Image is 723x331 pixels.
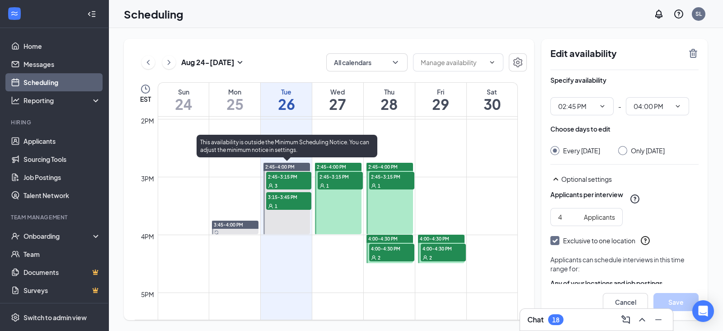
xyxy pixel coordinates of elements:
span: 4:00-4:30 PM [368,236,398,242]
svg: ChevronRight [164,57,174,68]
h1: 24 [158,96,209,112]
div: Open Intercom Messenger [692,300,714,322]
a: August 30, 2025 [467,83,517,116]
svg: User [268,203,273,209]
span: 4:00-4:30 PM [420,236,449,242]
button: Settings [509,53,527,71]
span: 2:45-3:15 PM [369,172,414,181]
h3: Aug 24 - [DATE] [181,57,235,67]
svg: User [371,183,376,189]
div: Applicants per interview [550,190,623,199]
svg: ChevronDown [599,103,606,110]
div: Hiring [11,118,99,126]
svg: Analysis [11,96,20,105]
h1: 30 [467,96,517,112]
div: Sat [467,87,517,96]
button: ChevronRight [162,56,176,69]
button: ChevronUp [635,312,649,327]
span: 3 [275,183,277,189]
h1: Scheduling [124,6,183,22]
a: Job Postings [23,168,101,186]
svg: QuestionInfo [640,235,651,246]
svg: User [423,255,428,260]
div: Mon [209,87,260,96]
svg: SmallChevronUp [550,174,561,184]
svg: SmallChevronDown [235,57,245,68]
div: Sun [158,87,209,96]
a: Home [23,37,101,55]
div: Exclusive to one location [563,236,635,245]
div: Tue [261,87,312,96]
button: Save [653,293,699,311]
a: August 29, 2025 [415,83,466,116]
div: Switch to admin view [23,313,87,322]
span: 1 [378,183,380,189]
button: Minimize [651,312,666,327]
div: Optional settings [550,174,699,184]
div: Applicants [584,212,615,222]
svg: Settings [11,313,20,322]
div: Team Management [11,213,99,221]
svg: Clock [140,84,151,95]
a: August 25, 2025 [209,83,260,116]
span: 2:45-4:00 PM [368,164,398,170]
span: 1 [275,203,277,209]
svg: User [268,183,273,189]
h1: 25 [209,96,260,112]
svg: Settings [512,57,523,68]
a: August 26, 2025 [261,83,312,116]
div: Reporting [23,96,101,105]
input: Manage availability [421,57,485,67]
a: August 24, 2025 [158,83,209,116]
div: Onboarding [23,232,93,241]
div: Any of your locations and job postings [550,279,699,288]
svg: ChevronLeft [144,57,153,68]
a: Team [23,245,101,263]
svg: QuestionInfo [629,194,640,204]
a: August 27, 2025 [312,83,363,116]
div: Fri [415,87,466,96]
a: Messages [23,55,101,73]
span: 2 [429,255,432,261]
span: 3:45-4:00 PM [214,222,243,228]
span: 4:00-4:30 PM [369,244,414,253]
svg: ComposeMessage [620,314,631,325]
span: EST [140,95,151,104]
a: Sourcing Tools [23,150,101,168]
div: Wed [312,87,363,96]
h1: 26 [261,96,312,112]
h3: Chat [527,315,544,325]
svg: Notifications [653,9,664,19]
svg: ChevronDown [391,58,400,67]
svg: ChevronDown [674,103,681,110]
button: Cancel [603,293,648,311]
svg: ChevronDown [488,59,496,66]
button: ChevronLeft [141,56,155,69]
a: SurveysCrown [23,281,101,299]
div: Thu [364,87,415,96]
h1: 28 [364,96,415,112]
div: SL [695,10,702,18]
svg: TrashOutline [688,48,699,59]
span: 2:45-3:15 PM [266,172,311,181]
button: ComposeMessage [619,312,633,327]
div: Only [DATE] [631,146,665,155]
div: Specify availability [550,76,606,85]
div: Applicants can schedule interviews in this time range for: [550,255,699,273]
svg: UserCheck [11,232,20,241]
svg: User [371,255,376,260]
button: All calendarsChevronDown [326,53,408,71]
svg: ChevronUp [637,314,648,325]
svg: WorkstreamLogo [10,9,19,18]
div: 3pm [139,174,156,184]
span: 2 [378,255,380,261]
span: 3:15-3:45 PM [266,192,311,201]
span: 2:45-4:00 PM [265,164,295,170]
div: 4pm [139,232,156,241]
a: Talent Network [23,186,101,204]
div: This availability is outside the Minimum Scheduling Notice. You can adjust the minimum notice in ... [197,135,377,157]
a: Applicants [23,132,101,150]
svg: Collapse [87,9,96,19]
div: Choose days to edit [550,124,610,133]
